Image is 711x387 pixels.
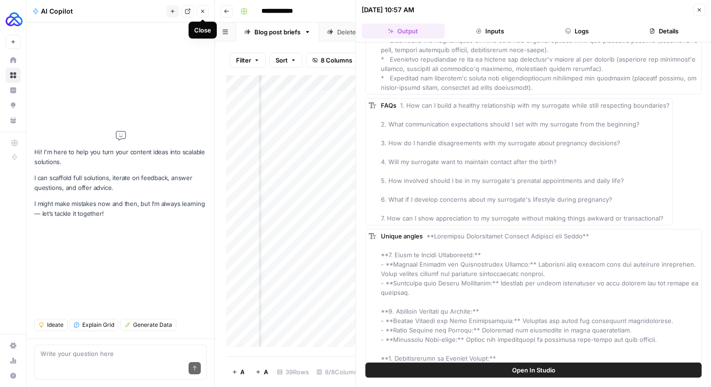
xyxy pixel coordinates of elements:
[47,321,63,329] span: Ideate
[254,27,300,37] div: Blog post briefs
[236,55,251,65] span: Filter
[381,102,670,222] span: 1. How can I build a healthy relationship with my surrogate while still respecting boundaries? 2....
[133,321,172,329] span: Generate Data
[236,23,319,41] a: Blog post briefs
[512,365,555,375] span: Open In Studio
[6,113,21,128] a: Your Data
[365,363,702,378] button: Open In Studio
[6,11,23,28] img: AUQ Logo
[6,83,21,98] a: Insights
[6,8,21,31] button: Workspace: AUQ
[226,364,250,379] button: Add Row
[273,364,313,379] div: 39 Rows
[240,367,244,377] span: Add Row
[362,5,414,15] div: [DATE] 10:57 AM
[230,53,266,68] button: Filter
[6,353,21,368] a: Usage
[70,319,118,331] button: Explain Grid
[449,24,532,39] button: Inputs
[536,24,619,39] button: Logs
[276,55,288,65] span: Sort
[337,27,356,37] div: Delete
[6,68,21,83] a: Browse
[381,102,396,109] span: FAQs
[362,24,445,39] button: Output
[120,319,176,331] button: Generate Data
[34,199,207,219] p: I might make mistakes now and then, but I’m always learning — let’s tackle it together!
[250,364,273,379] button: Add 10 Rows
[6,368,21,383] button: Help + Support
[34,147,207,167] p: Hi! I'm here to help you turn your content ideas into scalable solutions.
[321,55,352,65] span: 8 Columns
[381,232,423,240] span: Unique angles
[34,173,207,193] p: I can scaffold full solutions, iterate on feedback, answer questions, and offer advice.
[319,23,375,41] a: Delete
[6,98,21,113] a: Opportunities
[306,53,358,68] button: 8 Columns
[6,53,21,68] a: Home
[622,24,705,39] button: Details
[32,7,164,16] div: AI Copilot
[34,319,68,331] button: Ideate
[6,338,21,353] a: Settings
[313,364,365,379] div: 8/8 Columns
[264,367,268,377] span: Add 10 Rows
[269,53,302,68] button: Sort
[82,321,114,329] span: Explain Grid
